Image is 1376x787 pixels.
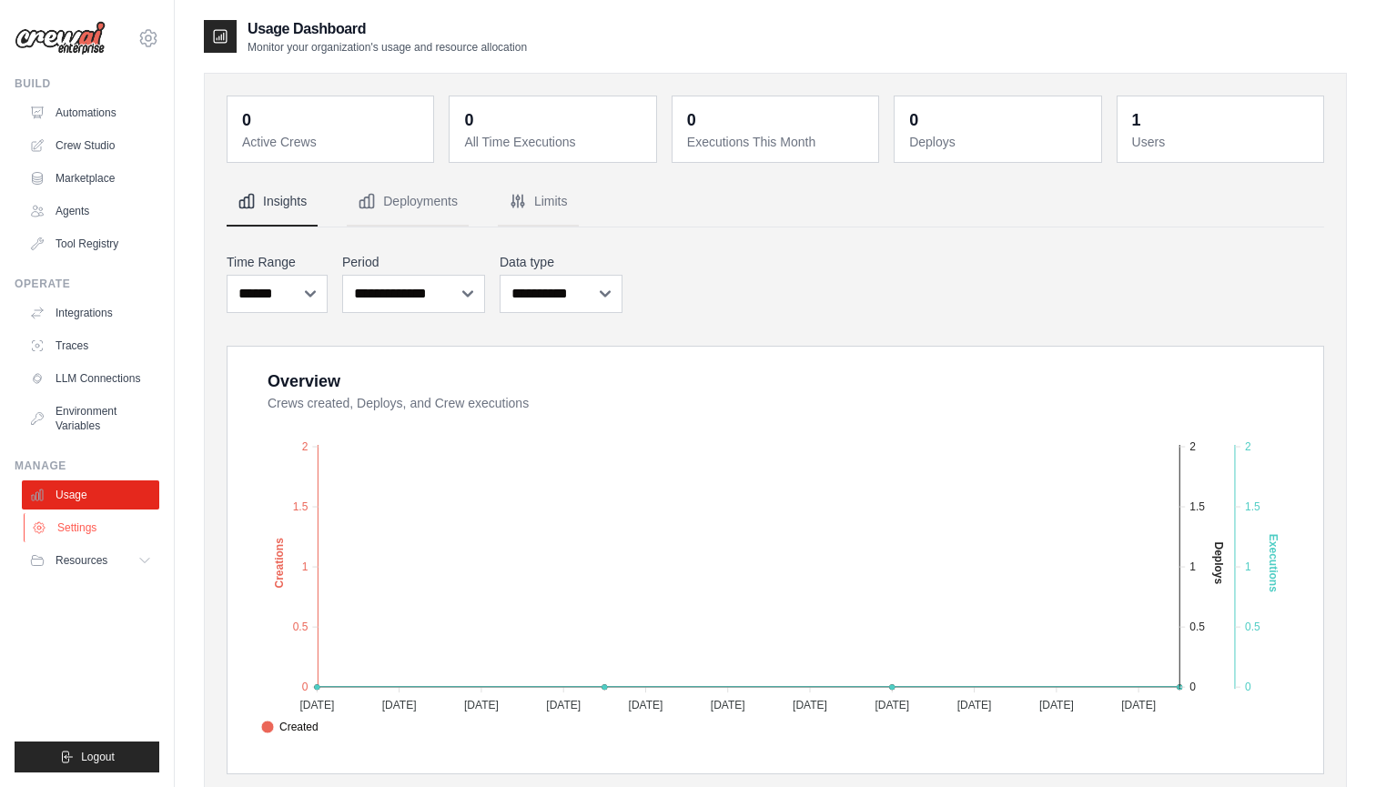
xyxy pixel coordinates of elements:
tspan: 1.5 [1189,500,1205,513]
tspan: [DATE] [629,699,663,711]
button: Logout [15,742,159,772]
tspan: 0.5 [293,621,309,633]
tspan: 0.5 [1245,621,1260,633]
a: Tool Registry [22,229,159,258]
dt: Deploys [909,133,1089,151]
tspan: [DATE] [299,699,334,711]
a: Environment Variables [22,397,159,440]
img: Logo [15,21,106,55]
tspan: [DATE] [1039,699,1074,711]
dt: Crews created, Deploys, and Crew executions [268,394,1301,412]
text: Deploys [1212,542,1225,585]
p: Monitor your organization's usage and resource allocation [248,40,527,55]
tspan: 1 [1189,560,1196,573]
tspan: [DATE] [464,699,499,711]
button: Resources [22,546,159,575]
tspan: [DATE] [711,699,745,711]
tspan: [DATE] [875,699,909,711]
a: Automations [22,98,159,127]
text: Creations [273,538,286,589]
tspan: [DATE] [546,699,581,711]
div: 0 [909,107,918,133]
button: Insights [227,177,318,227]
tspan: 2 [1245,440,1251,453]
tspan: 0 [1189,681,1196,693]
tspan: 1.5 [1245,500,1260,513]
tspan: [DATE] [957,699,992,711]
div: 0 [464,107,473,133]
a: Crew Studio [22,131,159,160]
button: Deployments [347,177,469,227]
a: Traces [22,331,159,360]
span: Logout [81,750,115,764]
span: Created [261,719,319,735]
label: Period [342,253,485,271]
dt: Active Crews [242,133,422,151]
h2: Usage Dashboard [248,18,527,40]
div: Overview [268,368,340,394]
tspan: 1 [302,560,309,573]
label: Time Range [227,253,328,271]
span: Resources [56,553,107,568]
nav: Tabs [227,177,1324,227]
a: Marketplace [22,164,159,193]
tspan: [DATE] [793,699,827,711]
tspan: 2 [1189,440,1196,453]
button: Limits [498,177,579,227]
tspan: 0 [1245,681,1251,693]
a: Usage [22,480,159,510]
div: Manage [15,459,159,473]
a: Integrations [22,298,159,328]
tspan: [DATE] [382,699,417,711]
a: LLM Connections [22,364,159,393]
div: 0 [687,107,696,133]
tspan: 2 [302,440,309,453]
div: Build [15,76,159,91]
text: Executions [1267,534,1280,592]
div: 1 [1132,107,1141,133]
div: 0 [242,107,251,133]
dt: Executions This Month [687,133,867,151]
a: Agents [22,197,159,226]
dt: All Time Executions [464,133,644,151]
tspan: 1 [1245,560,1251,573]
tspan: 0.5 [1189,621,1205,633]
dt: Users [1132,133,1312,151]
tspan: [DATE] [1121,699,1156,711]
tspan: 0 [302,681,309,693]
div: Operate [15,277,159,291]
tspan: 1.5 [293,500,309,513]
a: Settings [24,513,161,542]
label: Data type [500,253,622,271]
